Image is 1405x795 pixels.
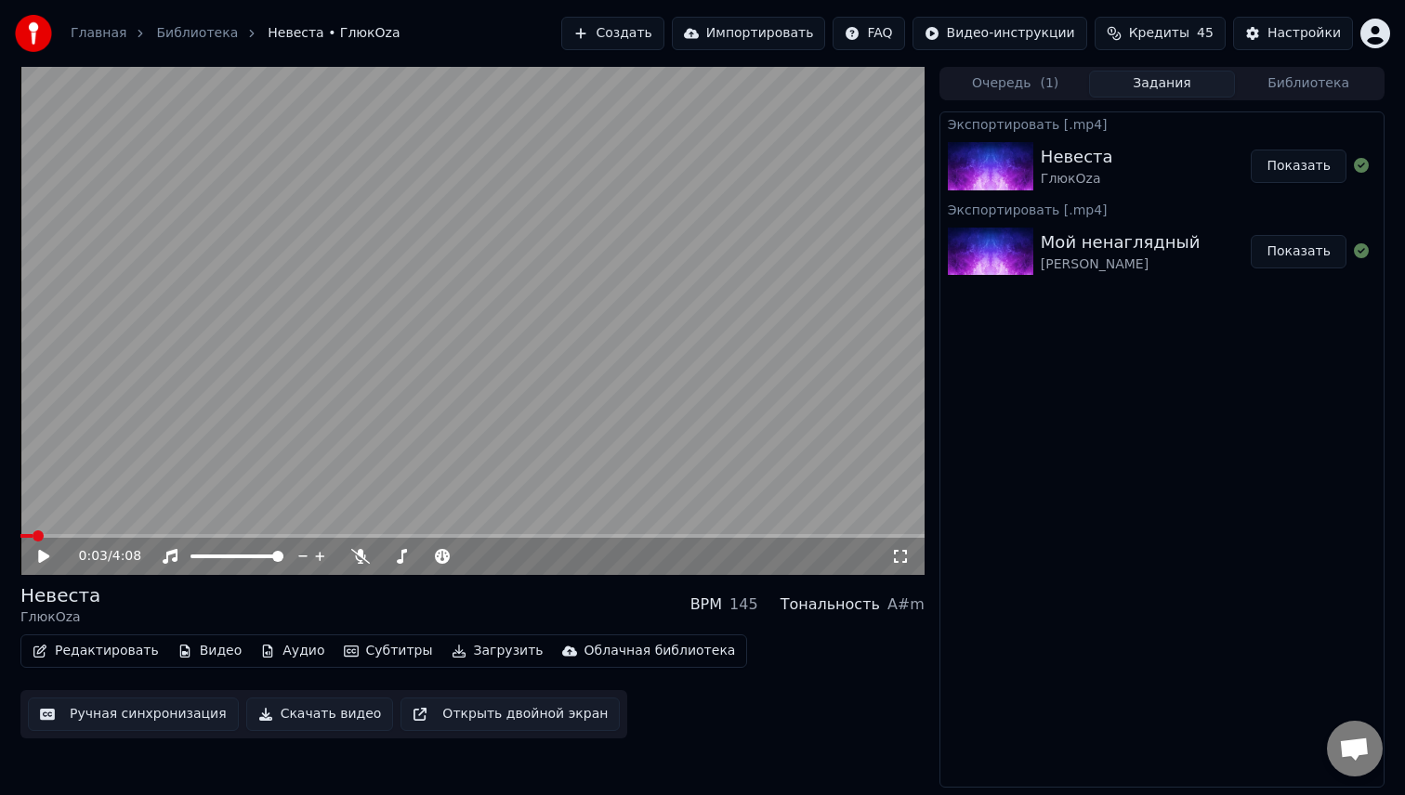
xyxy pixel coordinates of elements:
a: Библиотека [156,24,238,43]
button: Видео-инструкции [913,17,1087,50]
button: Настройки [1233,17,1353,50]
button: Задания [1089,71,1236,98]
span: ( 1 ) [1040,74,1058,93]
div: ГлюкOza [20,608,100,627]
button: Создать [561,17,663,50]
button: Кредиты45 [1095,17,1226,50]
div: Невеста [1041,144,1113,170]
a: Главная [71,24,126,43]
button: Скачать видео [246,697,394,731]
div: 145 [729,593,758,616]
div: Невеста [20,582,100,608]
img: youka [15,15,52,52]
div: Экспортировать [.mp4] [940,112,1384,135]
a: Открытый чат [1327,721,1383,776]
button: Видео [170,638,250,664]
button: Ручная синхронизация [28,697,239,731]
div: Мой ненаглядный [1041,229,1201,255]
span: 45 [1197,24,1214,43]
div: Экспортировать [.mp4] [940,198,1384,220]
div: / [79,547,124,566]
span: Кредиты [1129,24,1189,43]
div: Тональность [781,593,880,616]
span: 4:08 [112,547,141,566]
div: Облачная библиотека [584,642,736,660]
span: Невеста • ГлюкOza [268,24,400,43]
button: FAQ [833,17,904,50]
button: Библиотека [1235,71,1382,98]
button: Открыть двойной экран [400,697,620,731]
div: ГлюкOza [1041,170,1113,189]
div: [PERSON_NAME] [1041,255,1201,274]
span: 0:03 [79,547,108,566]
button: Загрузить [444,638,551,664]
button: Субтитры [336,638,440,664]
button: Редактировать [25,638,166,664]
button: Очередь [942,71,1089,98]
nav: breadcrumb [71,24,400,43]
div: BPM [690,593,722,616]
button: Показать [1251,150,1346,183]
button: Аудио [253,638,332,664]
div: A#m [887,593,925,616]
button: Импортировать [672,17,826,50]
div: Настройки [1267,24,1341,43]
button: Показать [1251,235,1346,268]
